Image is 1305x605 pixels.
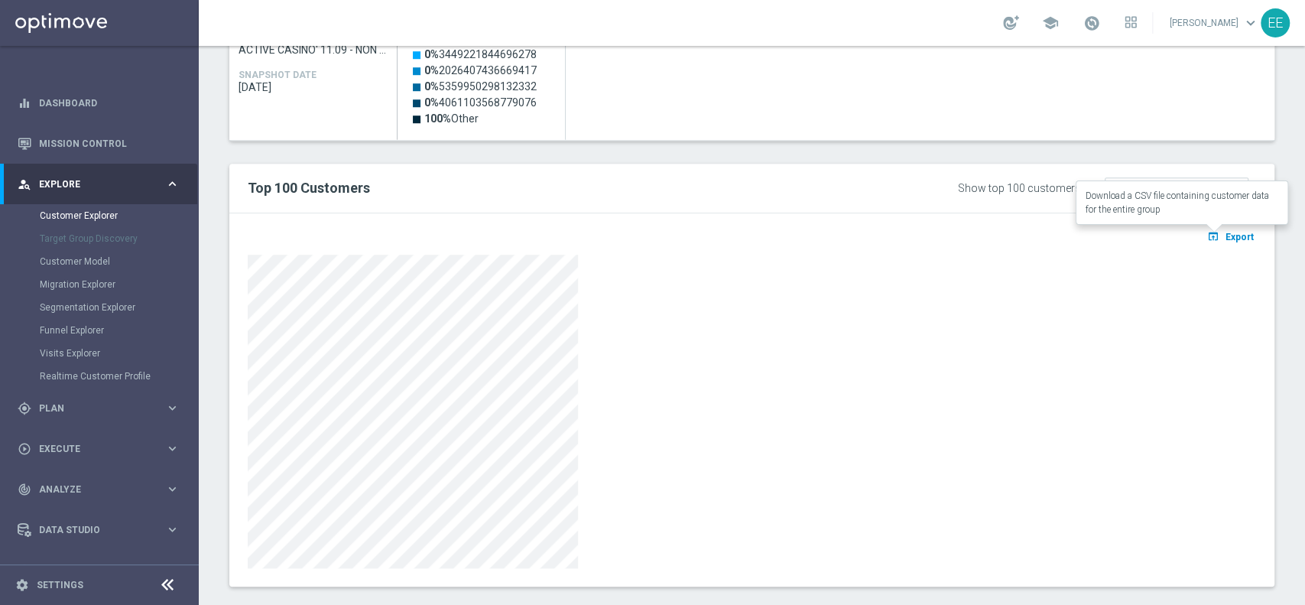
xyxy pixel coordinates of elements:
i: equalizer [18,96,31,110]
div: Segmentation Explorer [40,296,197,319]
text: 2026407436669417 [424,64,537,76]
div: Execute [18,442,165,456]
text: 5359950298132332 [424,80,537,93]
button: Mission Control [17,138,180,150]
div: Optibot [18,550,180,590]
span: 2025-09-09 [239,81,388,93]
span: Explore [39,180,165,189]
i: keyboard_arrow_right [165,522,180,537]
div: Migration Explorer [40,273,197,296]
i: keyboard_arrow_right [165,482,180,496]
div: Funnel Explorer [40,319,197,342]
span: Data Studio [39,525,165,535]
text: 4061103568779076 [424,96,537,109]
div: Analyze [18,483,165,496]
button: equalizer Dashboard [17,97,180,109]
button: gps_fixed Plan keyboard_arrow_right [17,402,180,415]
span: Plan [39,404,165,413]
button: track_changes Analyze keyboard_arrow_right [17,483,180,496]
i: keyboard_arrow_right [165,441,180,456]
a: Customer Explorer [40,210,159,222]
span: school [1042,15,1059,31]
tspan: 100% [424,112,451,125]
i: settings [15,578,29,592]
div: Show top 100 customers by [958,182,1095,195]
button: play_circle_outline Execute keyboard_arrow_right [17,443,180,455]
div: Customer Explorer [40,204,197,227]
a: Segmentation Explorer [40,301,159,314]
div: Target Group Discovery [40,227,197,250]
button: person_search Explore keyboard_arrow_right [17,178,180,190]
div: Mission Control [18,123,180,164]
div: Explore [18,177,165,191]
tspan: 0% [424,48,439,60]
span: Execute [39,444,165,454]
button: Data Studio keyboard_arrow_right [17,524,180,536]
a: Realtime Customer Profile [40,370,159,382]
i: keyboard_arrow_right [165,177,180,191]
div: Dashboard [18,83,180,123]
text: Other [424,112,479,125]
h2: Top 100 Customers [248,179,826,197]
span: Export [1225,232,1254,242]
i: keyboard_arrow_right [165,401,180,415]
span: ACTIVE CASINO' 11.09 - NON CONTATTABILI [239,44,388,56]
span: keyboard_arrow_down [1242,15,1259,31]
div: Customer Model [40,250,197,273]
div: Plan [18,402,165,415]
a: Mission Control [39,123,180,164]
i: person_search [18,177,31,191]
tspan: 0% [424,64,439,76]
i: play_circle_outline [18,442,31,456]
div: Data Studio [18,523,165,537]
i: lightbulb [18,564,31,577]
tspan: 0% [424,80,439,93]
div: Realtime Customer Profile [40,365,197,388]
div: Visits Explorer [40,342,197,365]
span: Analyze [39,485,165,494]
button: open_in_browser Export [1205,226,1256,246]
a: Funnel Explorer [40,324,159,337]
a: Settings [37,581,83,590]
tspan: 0% [424,96,439,109]
i: gps_fixed [18,402,31,415]
a: Optibot [39,550,160,590]
i: track_changes [18,483,31,496]
div: EE [1261,8,1290,37]
text: 3449221844696278 [424,48,537,60]
a: Dashboard [39,83,180,123]
a: Customer Model [40,255,159,268]
i: open_in_browser [1207,230,1223,242]
a: Migration Explorer [40,278,159,291]
h4: SNAPSHOT DATE [239,70,317,80]
a: [PERSON_NAME]keyboard_arrow_down [1168,11,1261,34]
a: Visits Explorer [40,347,159,359]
